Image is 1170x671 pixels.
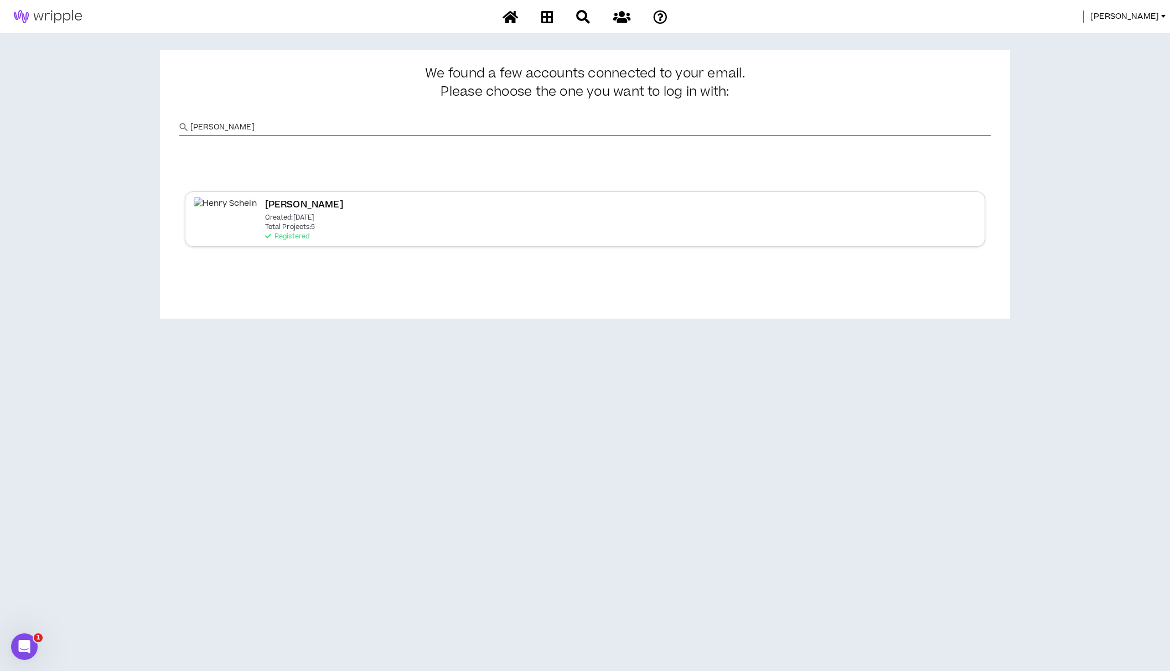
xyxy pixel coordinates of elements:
[265,233,309,241] p: Registered
[179,66,991,100] h3: We found a few accounts connected to your email.
[194,197,257,222] img: Henry Schein
[265,223,315,231] p: Total Projects: 5
[1090,11,1159,23] span: [PERSON_NAME]
[265,214,314,222] p: Created: [DATE]
[265,197,343,212] h2: [PERSON_NAME]
[441,85,729,100] span: Please choose the one you want to log in with:
[11,633,38,660] iframe: Intercom live chat
[34,633,43,642] span: 1
[190,119,991,136] input: Filter..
